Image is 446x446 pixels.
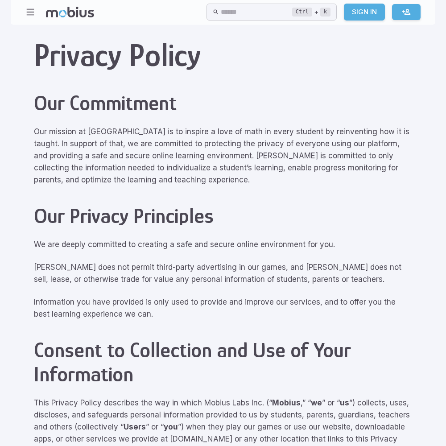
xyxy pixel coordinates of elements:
[124,422,146,431] strong: Users
[164,422,178,431] strong: you
[34,37,412,73] h1: Privacy Policy
[311,398,322,407] strong: we
[34,261,412,285] p: [PERSON_NAME] does not permit third-party advertising in our games, and [PERSON_NAME] does not se...
[272,398,301,407] strong: Mobius
[34,204,412,228] h2: Our Privacy Principles
[344,4,385,21] a: Sign In
[292,8,312,17] kbd: Ctrl
[320,8,330,17] kbd: k
[292,7,330,17] div: +
[34,296,412,320] p: Information you have provided is only used to provide and improve our services, and to offer you ...
[34,338,412,386] h2: Consent to Collection and Use of Your Information
[34,126,412,186] p: Our mission at [GEOGRAPHIC_DATA] is to inspire a love of math in every student by reinventing how...
[34,91,412,115] h2: Our Commitment
[340,398,349,407] strong: us
[34,239,412,251] p: We are deeply committed to creating a safe and secure online environment for you.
